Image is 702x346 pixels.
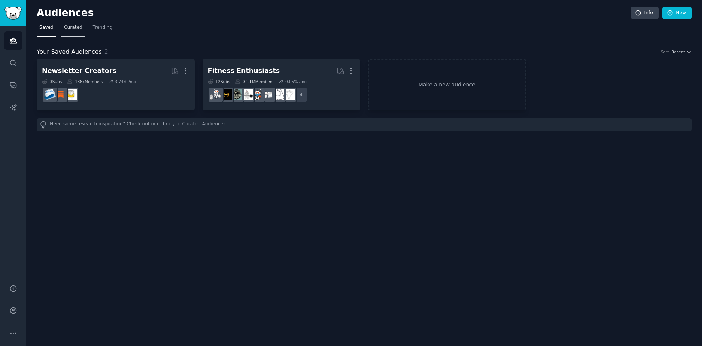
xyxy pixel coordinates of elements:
span: Curated [64,24,82,31]
h2: Audiences [37,7,631,19]
img: Fitness [283,89,295,100]
img: workout [220,89,232,100]
a: Fitness Enthusiasts12Subs31.1MMembers0.05% /mo+4Fitnessstrength_trainingloseitHealthGYMGymMotivat... [203,59,361,110]
img: Emailmarketing [44,89,56,100]
a: Saved [37,22,56,37]
div: Fitness Enthusiasts [208,66,280,76]
div: 3.74 % /mo [115,79,136,84]
img: Substack [55,89,66,100]
img: Newsletters [65,89,77,100]
div: 0.05 % /mo [285,79,307,84]
div: Sort [661,49,669,55]
img: Health [252,89,263,100]
img: weightroom [210,89,221,100]
img: GummySearch logo [4,7,22,20]
img: GymMotivation [231,89,242,100]
span: Your Saved Audiences [37,48,102,57]
div: 31.1M Members [235,79,273,84]
a: Make a new audience [368,59,526,110]
button: Recent [671,49,692,55]
div: Need some research inspiration? Check out our library of [37,118,692,131]
a: Curated [61,22,85,37]
img: GYM [241,89,253,100]
img: strength_training [273,89,284,100]
a: Newsletter Creators3Subs136kMembers3.74% /moNewslettersSubstackEmailmarketing [37,59,195,110]
span: 2 [104,48,108,55]
a: Trending [90,22,115,37]
img: loseit [262,89,274,100]
div: Newsletter Creators [42,66,116,76]
div: 12 Sub s [208,79,230,84]
a: New [662,7,692,19]
div: + 4 [292,87,307,102]
span: Recent [671,49,685,55]
a: Info [631,7,659,19]
span: Trending [93,24,112,31]
div: 3 Sub s [42,79,62,84]
a: Curated Audiences [182,121,226,129]
span: Saved [39,24,54,31]
div: 136k Members [67,79,103,84]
